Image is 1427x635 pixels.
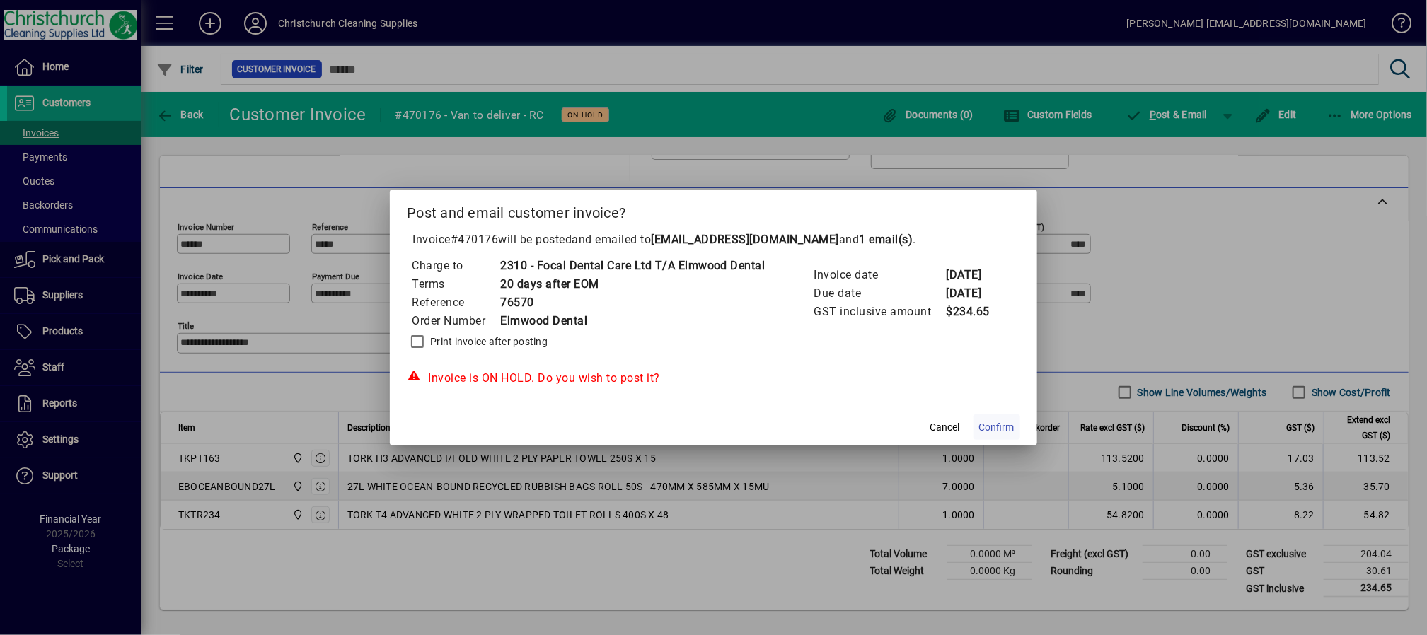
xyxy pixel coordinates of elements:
[974,414,1020,440] button: Confirm
[427,334,548,349] label: Print invoice after posting
[572,233,913,246] span: and emailed to
[451,233,499,246] span: #470176
[814,303,946,321] td: GST inclusive amount
[411,293,499,312] td: Reference
[814,284,946,303] td: Due date
[411,312,499,330] td: Order Number
[860,233,913,246] b: 1 email(s)
[923,414,968,440] button: Cancel
[651,233,839,246] b: [EMAIL_ADDRESS][DOMAIN_NAME]
[411,257,499,275] td: Charge to
[499,275,766,293] td: 20 days after EOM
[499,293,766,312] td: 76570
[946,284,1003,303] td: [DATE]
[946,303,1003,321] td: $234.65
[814,266,946,284] td: Invoice date
[946,266,1003,284] td: [DATE]
[411,275,499,293] td: Terms
[930,420,960,435] span: Cancel
[407,231,1020,248] p: Invoice will be posted .
[407,370,1020,387] div: Invoice is ON HOLD. Do you wish to post it?
[390,190,1037,231] h2: Post and email customer invoice?
[839,233,913,246] span: and
[499,257,766,275] td: 2310 - Focal Dental Care Ltd T/A Elmwood Dental
[499,312,766,330] td: Elmwood Dental
[979,420,1015,435] span: Confirm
